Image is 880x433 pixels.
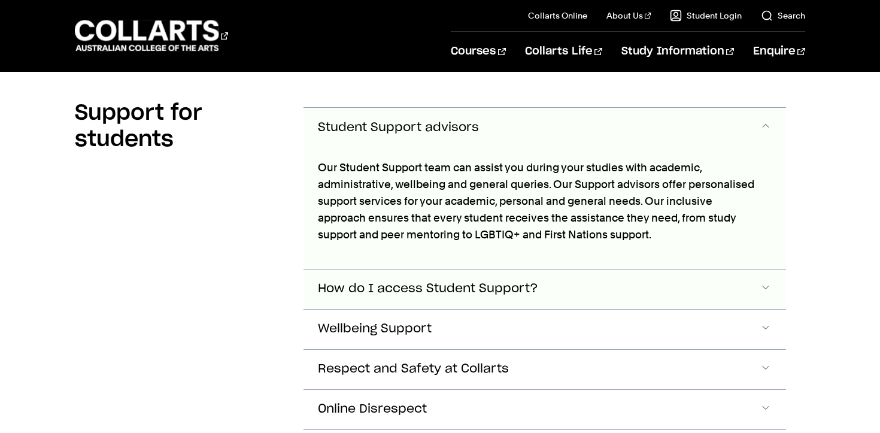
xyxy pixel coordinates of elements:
button: Respect and Safety at Collarts [304,350,786,389]
a: Collarts Online [528,10,587,22]
a: About Us [606,10,651,22]
span: Respect and Safety at Collarts [318,362,509,376]
p: Our Student Support team can assist you during your studies with academic, administrative, wellbe... [318,159,762,243]
button: Student Support advisors [304,108,786,147]
div: Go to homepage [75,19,228,53]
a: Student Login [670,10,742,22]
span: Student Support advisors [318,121,479,135]
div: Student Support advisors [304,147,786,269]
h2: Support for students [75,100,284,153]
a: Courses [451,32,505,71]
button: How do I access Student Support? [304,270,786,309]
a: Collarts Life [525,32,602,71]
a: Search [761,10,805,22]
a: Study Information [621,32,734,71]
button: Wellbeing Support [304,310,786,349]
button: Online Disrespect [304,390,786,429]
span: Wellbeing Support [318,322,432,336]
span: How do I access Student Support? [318,282,538,296]
a: Enquire [753,32,805,71]
span: Online Disrespect [318,402,427,416]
